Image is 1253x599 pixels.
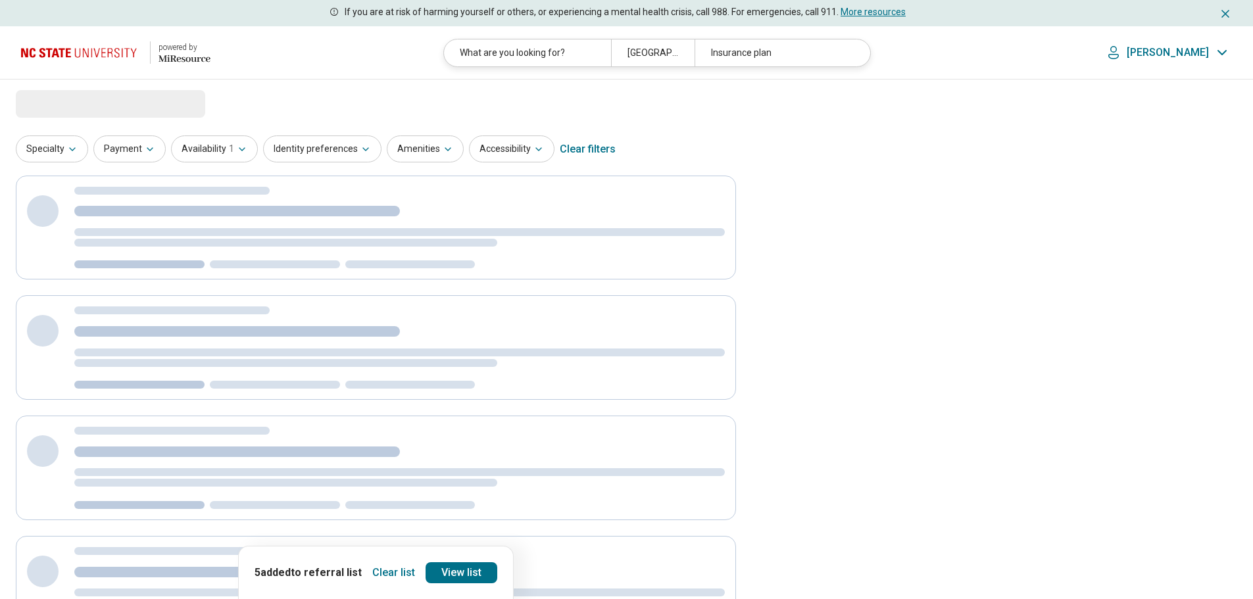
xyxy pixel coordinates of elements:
[426,562,497,583] a: View list
[16,135,88,162] button: Specialty
[263,135,381,162] button: Identity preferences
[93,135,166,162] button: Payment
[345,5,906,19] p: If you are at risk of harming yourself or others, or experiencing a mental health crisis, call 98...
[444,39,611,66] div: What are you looking for?
[255,565,362,581] p: 5 added
[469,135,554,162] button: Accessibility
[291,566,362,579] span: to referral list
[841,7,906,17] a: More resources
[21,37,210,68] a: North Carolina State University powered by
[560,133,616,165] div: Clear filters
[21,37,142,68] img: North Carolina State University
[159,41,210,53] div: powered by
[387,135,464,162] button: Amenities
[1219,5,1232,21] button: Dismiss
[367,562,420,583] button: Clear list
[695,39,862,66] div: Insurance plan
[1127,46,1209,59] p: [PERSON_NAME]
[229,142,234,156] span: 1
[16,90,126,116] span: Loading...
[171,135,258,162] button: Availability1
[611,39,695,66] div: [GEOGRAPHIC_DATA], [GEOGRAPHIC_DATA]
